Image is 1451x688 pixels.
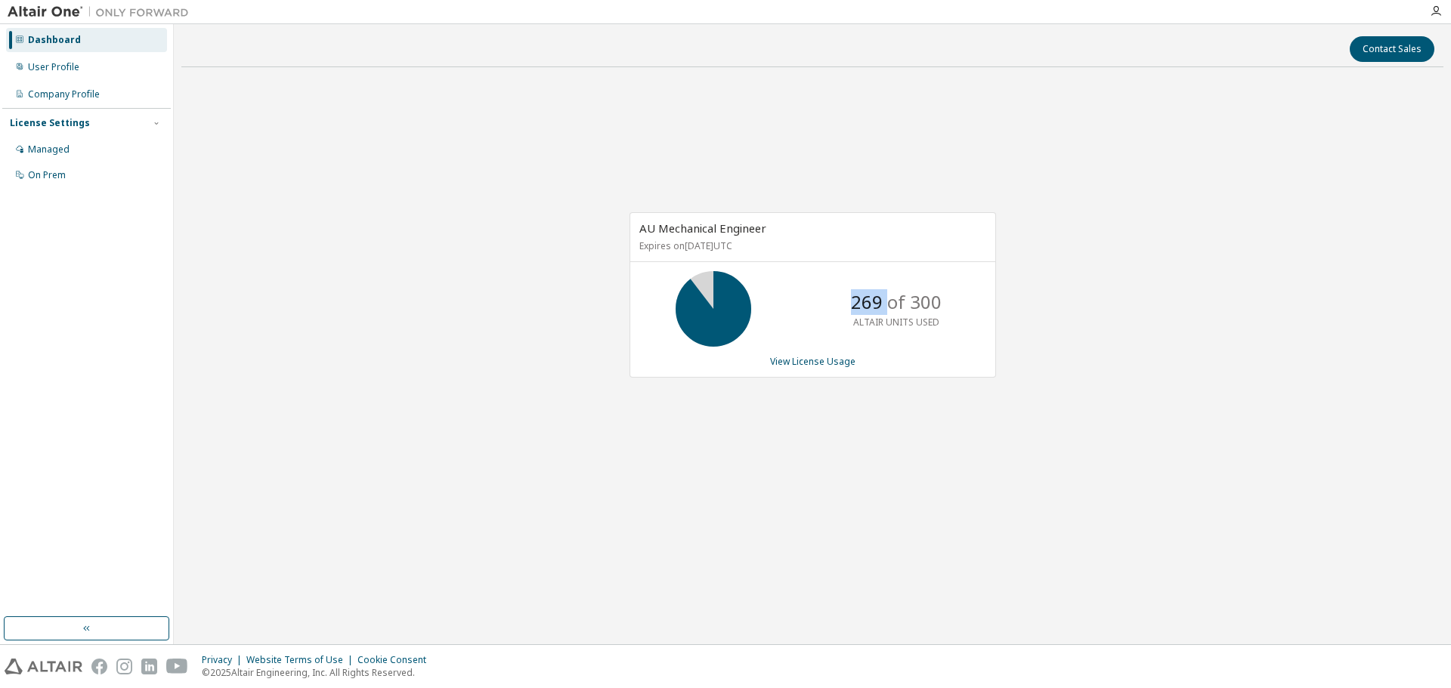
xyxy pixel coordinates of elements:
div: Managed [28,143,70,156]
button: Contact Sales [1350,36,1434,62]
img: youtube.svg [166,659,188,674]
div: Dashboard [28,34,81,46]
div: On Prem [28,169,66,181]
img: Altair One [8,5,196,20]
div: Website Terms of Use [246,654,357,666]
div: Cookie Consent [357,654,435,666]
img: facebook.svg [91,659,107,674]
div: Company Profile [28,88,100,100]
img: instagram.svg [116,659,132,674]
a: View License Usage [770,355,855,368]
p: 269 of 300 [851,289,942,315]
img: altair_logo.svg [5,659,82,674]
p: Expires on [DATE] UTC [639,239,982,252]
div: License Settings [10,117,90,129]
p: © 2025 Altair Engineering, Inc. All Rights Reserved. [202,666,435,679]
div: Privacy [202,654,246,666]
img: linkedin.svg [141,659,157,674]
span: AU Mechanical Engineer [639,221,766,236]
div: User Profile [28,61,79,73]
p: ALTAIR UNITS USED [853,316,939,329]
